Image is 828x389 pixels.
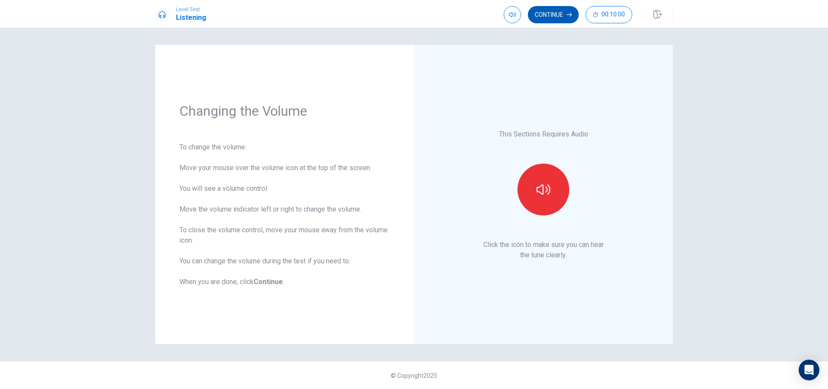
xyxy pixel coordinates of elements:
[391,372,437,379] span: © Copyright 2025
[179,142,390,287] div: To change the volume: Move your mouse over the volume icon at the top of the screen. You will see...
[176,13,206,23] h1: Listening
[179,102,390,120] h1: Changing the Volume
[254,278,283,286] b: Continue
[586,6,632,23] button: 00:10:00
[528,6,579,23] button: Continue
[499,129,588,139] p: This Sections Requires Audio
[602,11,625,18] span: 00:10:00
[176,6,206,13] span: Level Test
[483,240,604,260] p: Click the icon to make sure you can hear the tune clearly.
[799,360,819,380] div: Open Intercom Messenger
